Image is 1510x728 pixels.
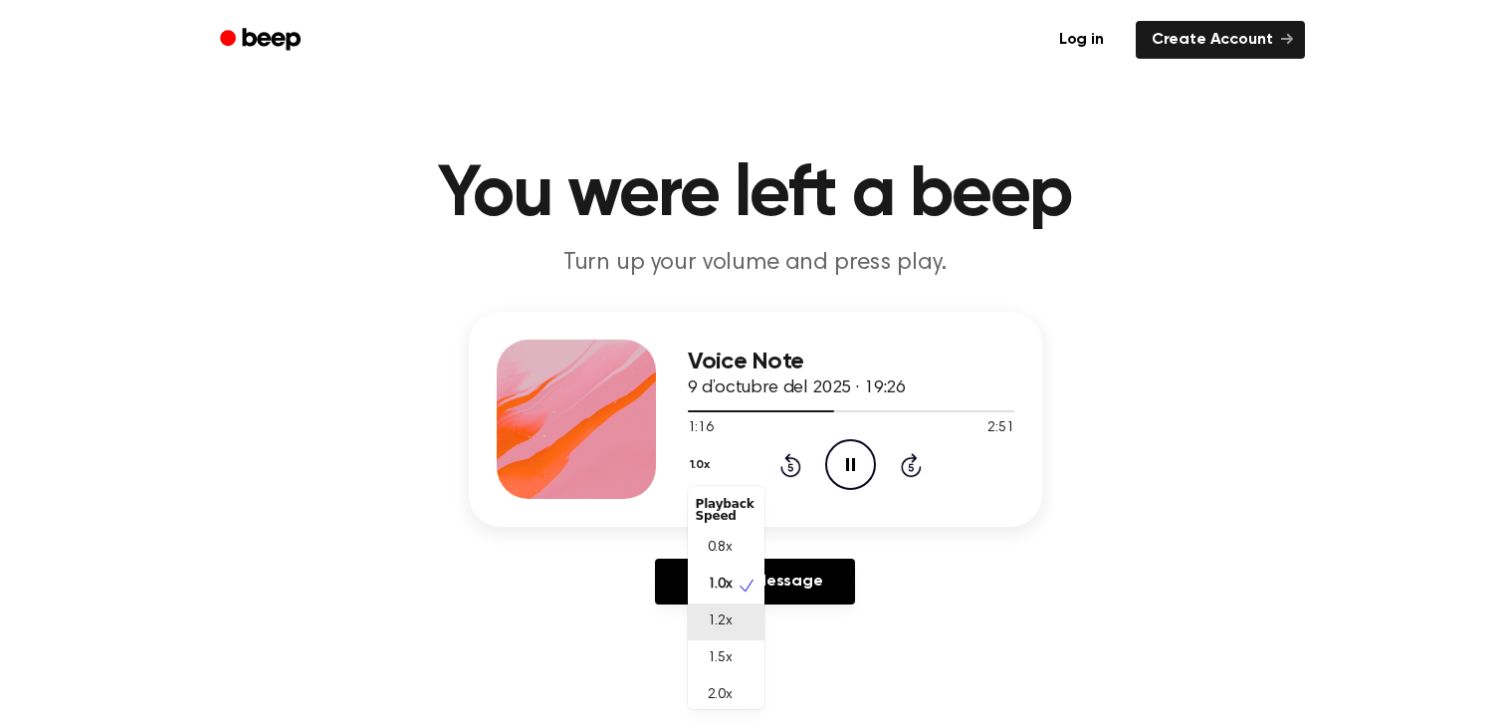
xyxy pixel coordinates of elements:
div: Playback Speed [688,490,764,530]
span: 0.8x [708,538,733,559]
span: 1.5x [708,648,733,669]
div: 1.0x [688,486,764,709]
button: 1.0x [688,448,718,482]
span: 1.0x [708,575,733,596]
span: 2.0x [708,685,733,706]
span: 1.2x [708,611,733,632]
